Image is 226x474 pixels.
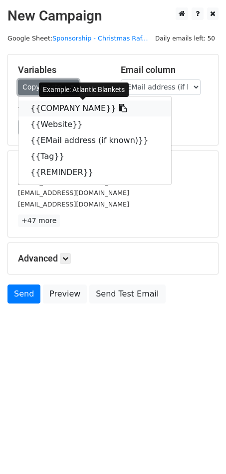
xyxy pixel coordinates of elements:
[18,100,171,116] a: {{COMPANY NAME}}
[121,64,209,75] h5: Email column
[18,116,171,132] a: {{Website}}
[7,284,40,303] a: Send
[18,64,106,75] h5: Variables
[7,7,219,24] h2: New Campaign
[176,426,226,474] iframe: Chat Widget
[18,200,129,208] small: [EMAIL_ADDRESS][DOMAIN_NAME]
[52,34,148,42] a: Sponsorship - Christmas Raf...
[152,33,219,44] span: Daily emails left: 50
[39,82,129,97] div: Example: Atlantic Blankets
[43,284,87,303] a: Preview
[18,132,171,148] a: {{EMail address (if known)}}
[18,148,171,164] a: {{Tag}}
[18,178,129,185] small: [EMAIL_ADDRESS][DOMAIN_NAME]
[18,214,60,227] a: +47 more
[18,164,171,180] a: {{REMINDER}}
[7,34,148,42] small: Google Sheet:
[89,284,165,303] a: Send Test Email
[18,253,208,264] h5: Advanced
[18,189,129,196] small: [EMAIL_ADDRESS][DOMAIN_NAME]
[18,79,79,95] a: Copy/paste...
[152,34,219,42] a: Daily emails left: 50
